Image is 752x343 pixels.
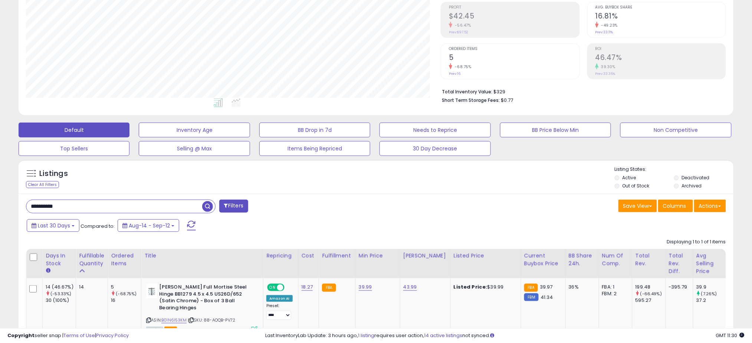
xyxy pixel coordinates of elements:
small: Prev: 33.11% [595,30,613,34]
div: Amazon AI [266,295,292,302]
button: BB Drop in 7d [259,123,370,137]
div: Days In Stock [46,252,73,267]
span: Last 30 Days [38,222,70,229]
h2: $42.45 [449,12,579,22]
div: FBM: 2 [602,290,627,297]
label: Active [623,174,636,181]
div: 16 [111,297,141,304]
small: FBM [524,293,539,301]
div: -395.79 [669,284,687,290]
div: Displaying 1 to 1 of 1 items [667,239,726,246]
a: 1 listing [358,332,374,339]
div: Fulfillable Quantity [79,252,105,267]
div: Num of Comp. [602,252,629,267]
small: FBA [322,284,336,292]
span: Profit [449,6,579,10]
small: -49.23% [599,23,618,28]
span: OFF [283,284,295,291]
button: Actions [694,200,726,212]
div: BB Share 24h. [569,252,596,267]
span: 2025-10-13 11:30 GMT [716,332,745,339]
small: 39.30% [599,64,615,70]
div: [PERSON_NAME] [403,252,447,260]
span: ROI [595,47,726,51]
small: (-66.49%) [640,291,662,297]
b: Short Term Storage Fees: [442,97,500,103]
label: Archived [682,183,702,189]
button: Last 30 Days [27,219,79,232]
div: $39.99 [454,284,515,290]
label: Deactivated [682,174,709,181]
small: Prev: $97.52 [449,30,468,34]
li: $329 [442,87,720,96]
div: 14 (46.67%) [46,284,76,290]
button: Needs to Reprice [380,123,490,137]
button: Save View [618,200,657,212]
div: Listed Price [454,252,518,260]
div: 39.9 [696,284,726,290]
div: 30 (100%) [46,297,76,304]
p: Listing States: [615,166,733,173]
h2: 16.81% [595,12,726,22]
span: Avg. Buybox Share [595,6,726,10]
div: Cost [302,252,316,260]
div: Total Rev. [636,252,663,267]
b: Listed Price: [454,283,487,290]
span: FBA [164,327,177,333]
strong: Copyright [7,332,35,339]
h5: Listings [39,169,68,179]
div: 36% [569,284,593,290]
button: Items Being Repriced [259,141,370,156]
button: Top Sellers [19,141,129,156]
h2: 46.47% [595,53,726,63]
div: 14 [79,284,102,290]
label: Out of Stock [623,183,650,189]
span: ON [268,284,277,291]
span: Aug-14 - Sep-12 [129,222,170,229]
small: (7.26%) [701,291,717,297]
b: Total Inventory Value: [442,89,492,95]
button: Filters [219,200,248,213]
span: Ordered Items [449,47,579,51]
img: 41nGWiglpcL._SL40_.jpg [146,284,157,299]
button: Inventory Age [139,123,250,137]
a: 14 active listings [424,332,462,339]
a: 18.27 [302,283,313,291]
span: | SKU: 88-AOQB-PV72 [188,317,235,323]
small: Prev: 16 [449,71,460,76]
span: All listings currently available for purchase on Amazon [146,327,163,333]
div: Ordered Items [111,252,138,267]
div: Total Rev. Diff. [669,252,690,275]
span: $0.77 [501,97,513,104]
button: 30 Day Decrease [380,141,490,156]
button: Default [19,123,129,137]
span: Columns [663,202,686,210]
button: Columns [658,200,693,212]
span: 39.97 [540,283,553,290]
div: Preset: [266,303,292,320]
small: -56.47% [452,23,471,28]
small: Days In Stock. [46,267,50,274]
small: (-68.75%) [116,291,137,297]
div: seller snap | | [7,332,129,339]
div: Avg Selling Price [696,252,723,275]
div: Title [144,252,260,260]
div: 199.48 [636,284,666,290]
small: (-53.33%) [50,291,71,297]
button: Selling @ Max [139,141,250,156]
b: [PERSON_NAME] Full Mortise Steel Hinge BB1279 4.5 x 4.5 US26D/652 (Satin Chrome) - Box of 3 Ball ... [159,284,249,313]
small: FBA [524,284,538,292]
button: Aug-14 - Sep-12 [118,219,179,232]
h2: 5 [449,53,579,63]
button: BB Price Below Min [500,123,611,137]
div: 5 [111,284,141,290]
div: Clear All Filters [26,181,59,188]
div: Fulfillment [322,252,352,260]
small: Prev: 33.36% [595,71,615,76]
button: Non Competitive [620,123,731,137]
div: Repricing [266,252,295,260]
div: Min Price [359,252,397,260]
a: Privacy Policy [96,332,129,339]
div: 595.27 [636,297,666,304]
span: 41.34 [541,294,553,301]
